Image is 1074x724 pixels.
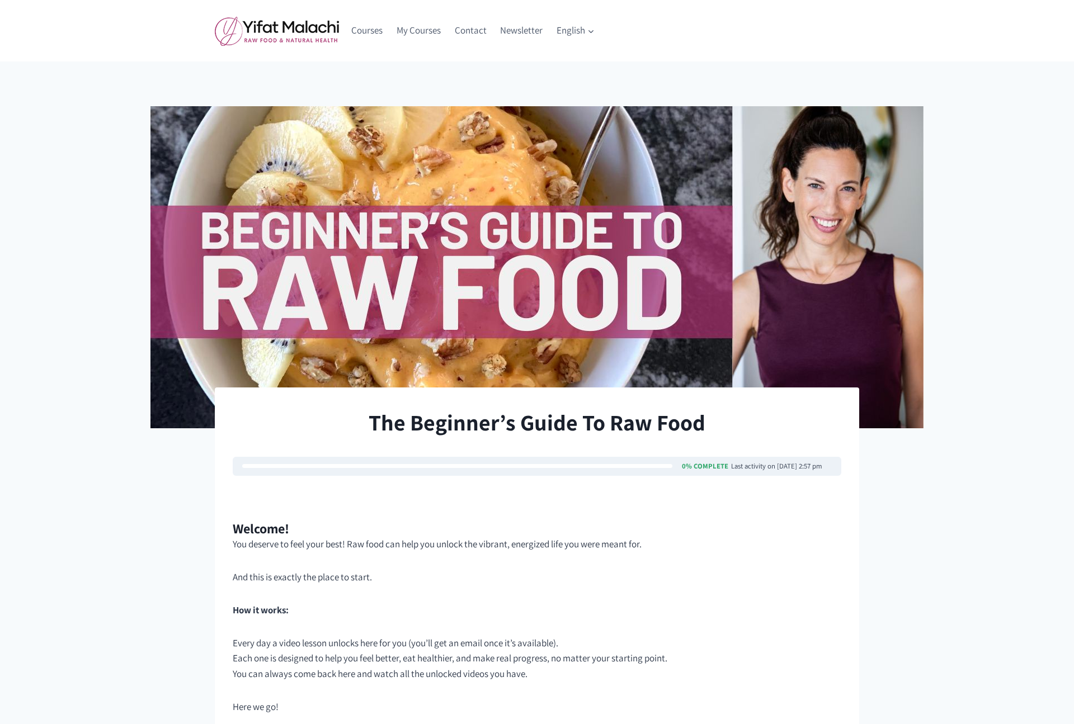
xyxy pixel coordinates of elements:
[233,699,841,714] p: Here we go!
[493,17,550,44] a: Newsletter
[233,636,841,682] p: Every day a video lesson unlocks here for you (you’ll get an email once it’s available). Each one...
[731,463,822,470] div: Last activity on [DATE] 2:57 pm
[557,23,595,38] span: English
[233,570,841,585] p: And this is exactly the place to start.
[390,17,448,44] a: My Courses
[233,520,841,537] h3: Welcome!
[233,537,841,552] p: You deserve to feel your best! Raw food can help you unlock the vibrant, energized life you were ...
[447,17,493,44] a: Contact
[682,463,728,470] div: 0% Complete
[345,17,601,44] nav: Primary
[233,604,289,616] strong: How it works:
[233,405,841,439] h1: The Beginner’s Guide To Raw Food
[215,16,339,46] img: yifat_logo41_en.png
[345,17,390,44] a: Courses
[550,17,602,44] a: English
